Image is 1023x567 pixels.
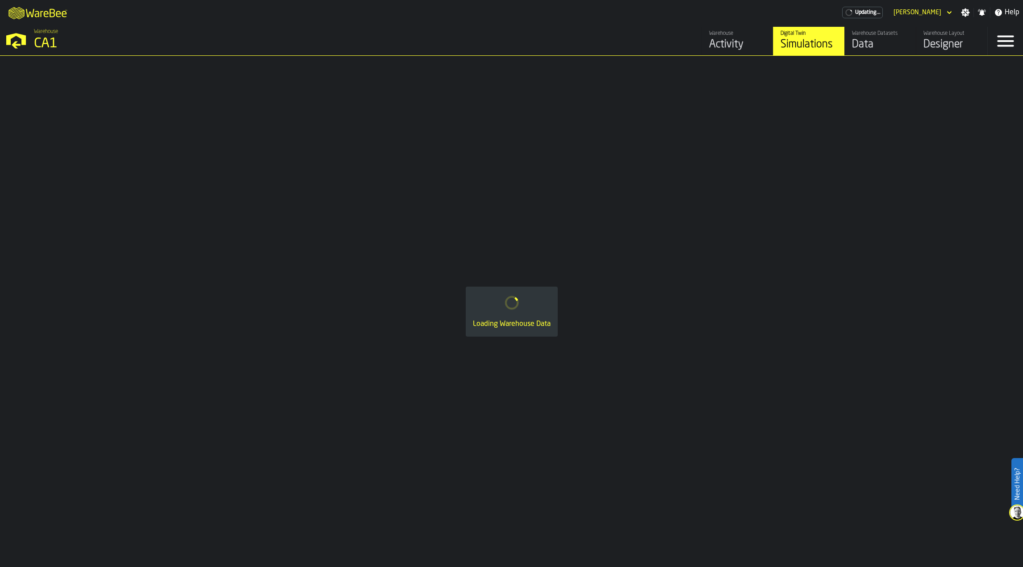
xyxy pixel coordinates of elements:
span: Help [1005,7,1019,18]
div: Designer [923,38,980,52]
div: DropdownMenuValue-Gregg Arment [894,9,941,16]
div: Digital Twin [781,30,837,37]
div: Data [852,38,909,52]
a: link-to-/wh/i/76e2a128-1b54-4d66-80d4-05ae4c277723/feed/ [701,27,773,55]
span: Updating... [855,9,881,16]
div: Loading Warehouse Data [473,319,551,329]
span: Warehouse [34,29,58,35]
div: DropdownMenuValue-Gregg Arment [890,7,954,18]
label: button-toggle-Notifications [974,8,990,17]
label: button-toggle-Settings [957,8,973,17]
label: button-toggle-Menu [988,27,1023,55]
a: link-to-/wh/i/76e2a128-1b54-4d66-80d4-05ae4c277723/designer [916,27,987,55]
div: Warehouse Layout [923,30,980,37]
div: CA1 [34,36,275,52]
div: Activity [709,38,766,52]
div: Warehouse [709,30,766,37]
div: Simulations [781,38,837,52]
a: link-to-/wh/i/76e2a128-1b54-4d66-80d4-05ae4c277723/data [844,27,916,55]
a: link-to-/wh/i/76e2a128-1b54-4d66-80d4-05ae4c277723/pricing/ [842,7,883,18]
a: link-to-/wh/i/76e2a128-1b54-4d66-80d4-05ae4c277723/simulations [773,27,844,55]
label: button-toggle-Help [990,7,1023,18]
div: Warehouse Datasets [852,30,909,37]
div: Menu Subscription [842,7,883,18]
